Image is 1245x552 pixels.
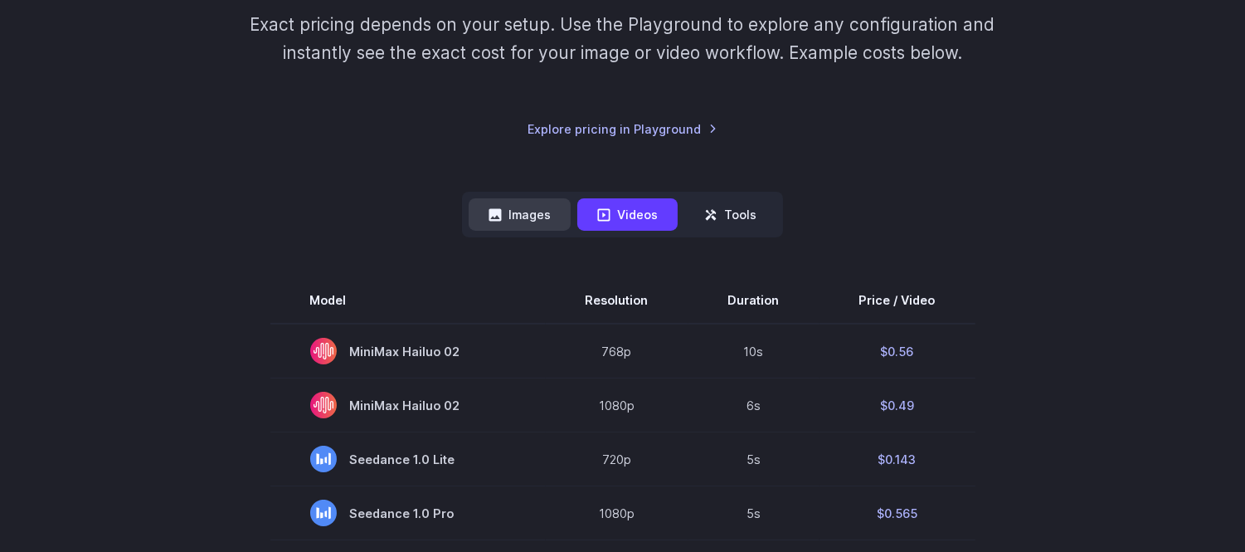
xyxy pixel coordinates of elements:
th: Price / Video [819,277,975,324]
th: Duration [688,277,819,324]
td: $0.56 [819,324,975,379]
th: Model [270,277,546,324]
td: 1080p [546,486,688,540]
td: $0.143 [819,432,975,486]
span: MiniMax Hailuo 02 [310,392,506,418]
th: Resolution [546,277,688,324]
span: MiniMax Hailuo 02 [310,338,506,364]
a: Explore pricing in Playground [528,120,717,139]
td: 768p [546,324,688,379]
span: Seedance 1.0 Lite [310,446,506,472]
td: 5s [688,486,819,540]
td: 10s [688,324,819,379]
td: 5s [688,432,819,486]
button: Videos [577,198,678,231]
button: Images [469,198,571,231]
td: $0.49 [819,379,975,432]
p: Exact pricing depends on your setup. Use the Playground to explore any configuration and instantl... [218,11,1026,66]
td: 6s [688,379,819,432]
td: 1080p [546,379,688,432]
button: Tools [684,198,776,231]
td: 720p [546,432,688,486]
span: Seedance 1.0 Pro [310,500,506,526]
td: $0.565 [819,486,975,540]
